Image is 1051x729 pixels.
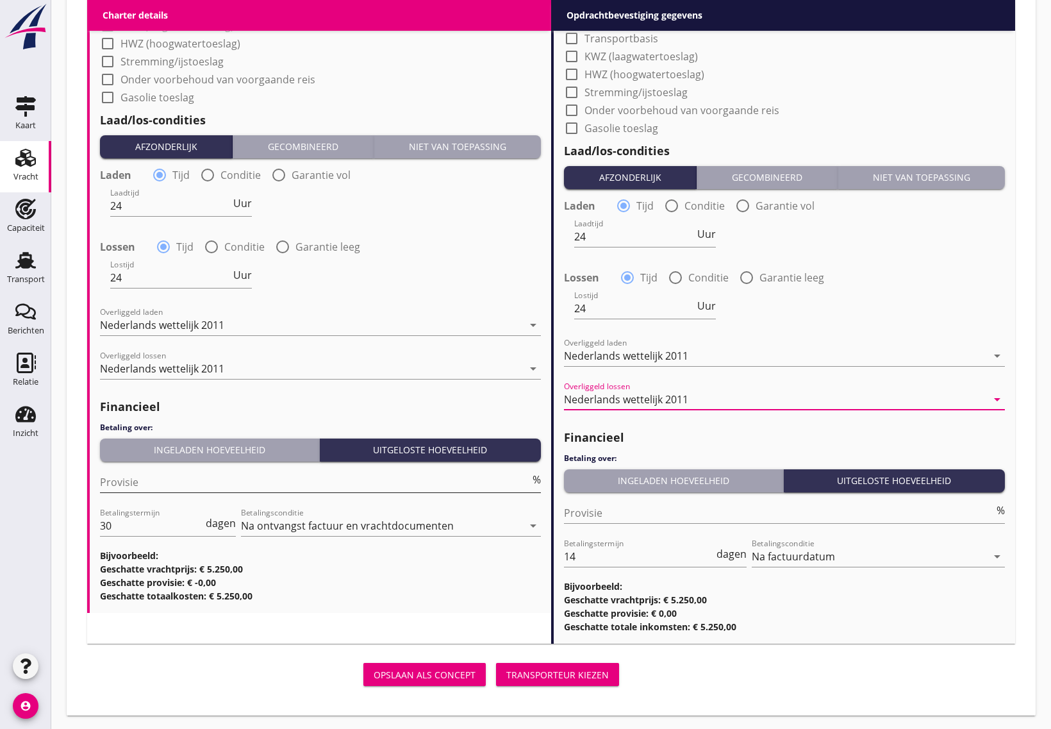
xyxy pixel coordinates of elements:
[8,326,44,335] div: Berichten
[569,474,778,487] div: Ingeladen hoeveelheid
[564,271,599,284] strong: Lossen
[100,576,541,589] h3: Geschatte provisie: € -0,00
[702,171,832,184] div: Gecombineerd
[752,551,835,562] div: Na factuurdatum
[233,135,374,158] button: Gecombineerd
[989,392,1005,407] i: arrow_drop_down
[584,68,704,81] label: HWZ (hoogwatertoeslag)
[759,271,824,284] label: Garantie leeg
[100,549,541,562] h3: Bijvoorbeeld:
[564,166,697,189] button: Afzonderlijk
[574,226,695,247] input: Laadtijd
[564,350,688,362] div: Nederlands wettelijk 2011
[525,518,541,533] i: arrow_drop_down
[105,443,314,457] div: Ingeladen hoeveelheid
[3,3,49,51] img: logo-small.a267ee39.svg
[120,73,315,86] label: Onder voorbehoud van voorgaande reis
[374,668,476,682] div: Opslaan als concept
[714,549,747,559] div: dagen
[564,469,784,492] button: Ingeladen hoeveelheid
[7,275,45,283] div: Transport
[564,503,994,523] input: Provisie
[989,549,1005,564] i: arrow_drop_down
[120,55,224,68] label: Stremming/ijstoeslag
[564,199,595,212] strong: Laden
[13,693,38,719] i: account_circle
[697,229,716,239] span: Uur
[374,135,541,158] button: Niet van toepassing
[224,240,265,253] label: Conditie
[241,520,454,532] div: Na ontvangst factuur en vrachtdocumenten
[564,620,1005,633] h3: Geschatte totale inkomsten: € 5.250,00
[564,546,714,567] input: Betalingstermijn
[325,443,536,457] div: Uitgeloste hoeveelheid
[100,398,541,415] h2: Financieel
[120,37,240,50] label: HWZ (hoogwatertoeslag)
[292,169,351,181] label: Garantie vol
[110,196,231,216] input: Laadtijd
[295,240,360,253] label: Garantie leeg
[688,271,729,284] label: Conditie
[203,518,236,528] div: dagen
[574,298,695,319] input: Lostijd
[100,135,233,158] button: Afzonderlijk
[584,104,779,117] label: Onder voorbehoud van voorgaande reis
[564,580,1005,593] h3: Bijvoorbeeld:
[105,140,227,153] div: Afzonderlijk
[176,240,194,253] label: Tijd
[100,112,541,129] h2: Laad/los-condities
[584,86,688,99] label: Stremming/ijstoeslag
[525,361,541,376] i: arrow_drop_down
[100,589,541,603] h3: Geschatte totaalkosten: € 5.250,00
[120,1,194,14] label: Transportbasis
[584,50,698,63] label: KWZ (laagwatertoeslag)
[569,171,691,184] div: Afzonderlijk
[100,422,541,433] h4: Betaling over:
[379,140,536,153] div: Niet van toepassing
[100,240,135,253] strong: Lossen
[564,593,1005,607] h3: Geschatte vrachtprijs: € 5.250,00
[110,267,231,288] input: Lostijd
[640,271,658,284] label: Tijd
[756,199,815,212] label: Garantie vol
[564,394,688,405] div: Nederlands wettelijk 2011
[564,429,1005,446] h2: Financieel
[584,122,658,135] label: Gasolie toeslag
[784,469,1005,492] button: Uitgeloste hoeveelheid
[994,505,1005,515] div: %
[843,171,1000,184] div: Niet van toepassing
[220,169,261,181] label: Conditie
[684,199,725,212] label: Conditie
[15,121,36,130] div: Kaart
[100,363,224,374] div: Nederlands wettelijk 2011
[13,378,38,386] div: Relatie
[525,317,541,333] i: arrow_drop_down
[233,270,252,280] span: Uur
[506,668,609,682] div: Transporteur kiezen
[564,142,1005,160] h2: Laad/los-condities
[100,472,530,492] input: Provisie
[13,172,38,181] div: Vracht
[100,169,131,181] strong: Laden
[789,474,1000,487] div: Uitgeloste hoeveelheid
[100,439,320,462] button: Ingeladen hoeveelheid
[238,140,368,153] div: Gecombineerd
[13,429,38,437] div: Inzicht
[989,348,1005,364] i: arrow_drop_down
[120,19,234,32] label: KWZ (laagwatertoeslag)
[233,198,252,208] span: Uur
[697,301,716,311] span: Uur
[120,91,194,104] label: Gasolie toeslag
[363,663,486,686] button: Opslaan als concept
[697,166,838,189] button: Gecombineerd
[172,169,190,181] label: Tijd
[530,474,541,485] div: %
[636,199,654,212] label: Tijd
[100,319,224,331] div: Nederlands wettelijk 2011
[564,453,1005,464] h4: Betaling over:
[100,562,541,576] h3: Geschatte vrachtprijs: € 5.250,00
[584,32,658,45] label: Transportbasis
[584,14,705,27] label: Verzekering schip vereist
[496,663,619,686] button: Transporteur kiezen
[838,166,1005,189] button: Niet van toepassing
